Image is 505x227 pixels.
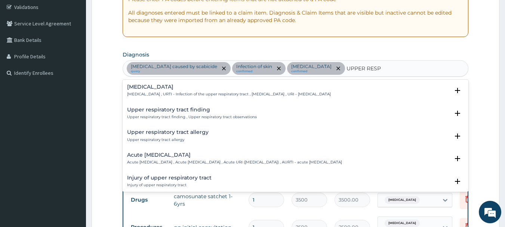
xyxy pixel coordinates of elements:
i: open select status [453,177,462,186]
div: Minimize live chat window [123,4,141,22]
p: Infection of skin [236,64,272,70]
p: Upper respiratory tract allergy [127,137,209,142]
p: Upper respiratory tract finding , Upper respiratory tract observations [127,114,257,120]
span: [MEDICAL_DATA] [385,196,420,204]
i: open select status [453,86,462,95]
img: d_794563401_company_1708531726252_794563401 [14,37,30,56]
span: [MEDICAL_DATA] [385,220,420,227]
textarea: Type your message and hit 'Enter' [4,149,142,175]
h4: Upper respiratory tract allergy [127,129,209,135]
p: Injury of upper respiratory tract [127,182,212,188]
h4: Acute [MEDICAL_DATA] [127,152,342,158]
i: open select status [453,132,462,141]
p: [MEDICAL_DATA] caused by scabicide [131,64,217,70]
div: Chat with us now [39,42,126,52]
label: Diagnosis [123,51,149,58]
h4: [MEDICAL_DATA] [127,84,331,90]
span: remove selection option [275,65,282,72]
p: [MEDICAL_DATA] [291,64,332,70]
p: Acute [MEDICAL_DATA] , Acute [MEDICAL_DATA] , Acute URI ([MEDICAL_DATA]) , AURTI - acute [MEDICAL... [127,160,342,165]
small: confirmed [236,70,272,73]
span: remove selection option [221,65,227,72]
p: [MEDICAL_DATA] , URTI - Infection of the upper respiratory tract , [MEDICAL_DATA] , URI - [MEDICA... [127,92,331,97]
i: open select status [453,109,462,118]
span: remove selection option [335,65,342,72]
td: camosunate satchet 1-6yrs [170,189,245,211]
h4: Upper respiratory tract finding [127,107,257,113]
span: We're online! [43,67,103,142]
h4: Injury of upper respiratory tract [127,175,212,181]
i: open select status [453,154,462,163]
td: Drugs [127,193,170,207]
p: All diagnoses entered must be linked to a claim item. Diagnosis & Claim Items that are visible bu... [128,9,463,24]
small: confirmed [291,70,332,73]
small: query [131,70,217,73]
